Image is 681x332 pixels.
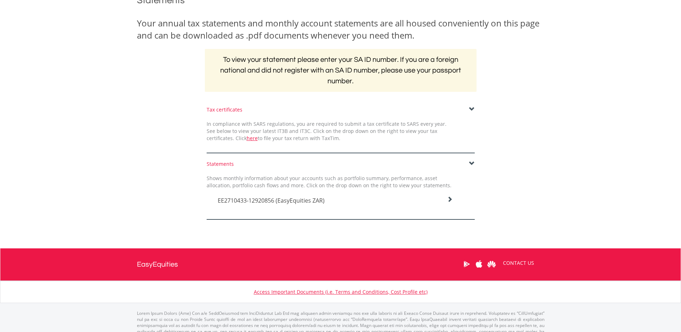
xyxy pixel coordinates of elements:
[201,175,457,189] div: Shows monthly information about your accounts such as portfolio summary, performance, asset alloc...
[218,197,325,204] span: EE2710433-12920856 (EasyEquities ZAR)
[207,120,446,142] span: In compliance with SARS regulations, you are required to submit a tax certificate to SARS every y...
[205,49,477,92] h2: To view your statement please enter your SA ID number. If you are a foreign national and did not ...
[236,135,340,142] span: Click to file your tax return with TaxTim.
[473,253,485,275] a: Apple
[254,288,428,295] a: Access Important Documents (i.e. Terms and Conditions, Cost Profile etc)
[247,135,258,142] a: here
[137,248,178,281] a: EasyEquities
[137,17,544,42] div: Your annual tax statements and monthly account statements are all housed conveniently on this pag...
[460,253,473,275] a: Google Play
[207,160,475,168] div: Statements
[485,253,498,275] a: Huawei
[207,106,475,113] div: Tax certificates
[498,253,539,273] a: CONTACT US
